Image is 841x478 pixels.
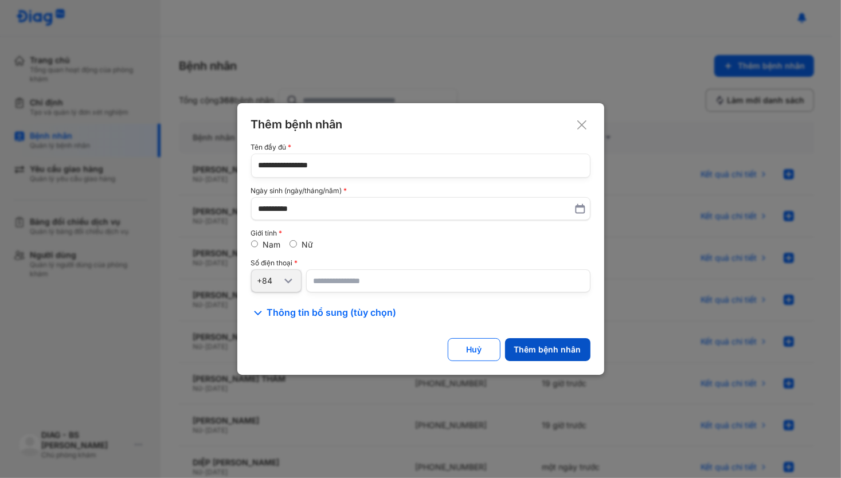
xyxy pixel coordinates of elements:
[263,240,280,249] label: Nam
[505,338,590,361] button: Thêm bệnh nhân
[251,187,590,195] div: Ngày sinh (ngày/tháng/năm)
[257,276,281,286] div: +84
[251,229,590,237] div: Giới tính
[251,117,590,132] div: Thêm bệnh nhân
[251,259,590,267] div: Số điện thoại
[448,338,500,361] button: Huỷ
[514,344,581,355] div: Thêm bệnh nhân
[251,143,590,151] div: Tên đầy đủ
[267,306,397,320] span: Thông tin bổ sung (tùy chọn)
[302,240,313,249] label: Nữ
